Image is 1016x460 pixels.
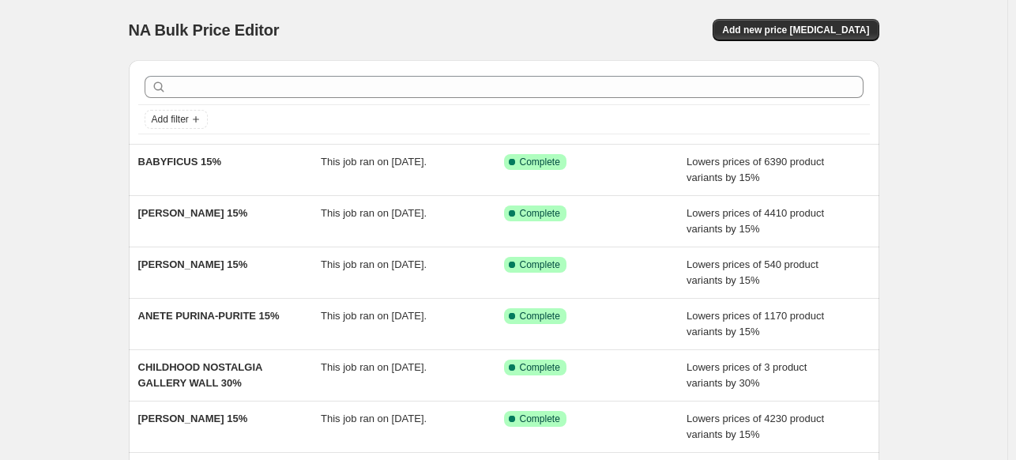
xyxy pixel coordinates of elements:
[138,258,248,270] span: [PERSON_NAME] 15%
[520,156,560,168] span: Complete
[687,156,824,183] span: Lowers prices of 6390 product variants by 15%
[722,24,869,36] span: Add new price [MEDICAL_DATA]
[321,361,427,373] span: This job ran on [DATE].
[138,361,262,389] span: CHILDHOOD NOSTALGIA GALLERY WALL 30%
[321,413,427,424] span: This job ran on [DATE].
[687,258,818,286] span: Lowers prices of 540 product variants by 15%
[138,310,280,322] span: ANETE PURINA-PURITE 15%
[687,310,824,337] span: Lowers prices of 1170 product variants by 15%
[687,207,824,235] span: Lowers prices of 4410 product variants by 15%
[321,310,427,322] span: This job ran on [DATE].
[713,19,879,41] button: Add new price [MEDICAL_DATA]
[321,156,427,168] span: This job ran on [DATE].
[152,113,189,126] span: Add filter
[520,258,560,271] span: Complete
[145,110,208,129] button: Add filter
[520,361,560,374] span: Complete
[138,156,221,168] span: BABYFICUS 15%
[687,413,824,440] span: Lowers prices of 4230 product variants by 15%
[520,310,560,322] span: Complete
[321,258,427,270] span: This job ran on [DATE].
[138,207,248,219] span: [PERSON_NAME] 15%
[520,207,560,220] span: Complete
[138,413,248,424] span: [PERSON_NAME] 15%
[520,413,560,425] span: Complete
[129,21,280,39] span: NA Bulk Price Editor
[687,361,807,389] span: Lowers prices of 3 product variants by 30%
[321,207,427,219] span: This job ran on [DATE].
